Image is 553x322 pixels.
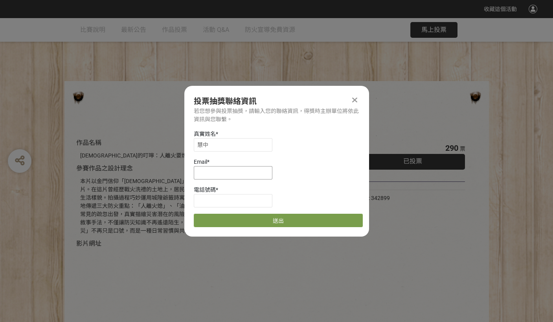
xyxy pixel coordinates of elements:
div: 若您想參與投票抽獎，請輸入您的聯絡資訊，得獎時主辦單位將依此資訊與您聯繫。 [194,107,360,124]
span: 電話號碼 [194,187,216,193]
span: 防火宣導免費資源 [245,26,295,33]
span: 活動 Q&A [203,26,229,33]
span: 票 [459,146,465,152]
div: [DEMOGRAPHIC_DATA]的叮嚀：人離火要熄，住警器不離 [80,152,337,160]
div: 投票抽獎聯絡資訊 [194,95,360,107]
span: 比賽說明 [80,26,105,33]
span: 收藏這個活動 [484,6,517,12]
span: Email [194,159,207,165]
button: 送出 [194,214,363,227]
a: 比賽說明 [80,18,105,42]
span: 290 [445,143,458,153]
div: 本片以金門信仰「[DEMOGRAPHIC_DATA]」為文化核心，融合現代科技，打造具人文溫度的防災教育影片。在這片曾經歷戰火洗禮的土地上，居民習慣向城隍爺求籤問事、解決疑難，也形塑出信仰深植日... [80,177,337,235]
a: 最新公告 [121,18,146,42]
span: 馬上投票 [421,26,446,33]
button: 馬上投票 [410,22,457,38]
span: 影片網址 [76,240,101,247]
span: 作品投票 [162,26,187,33]
span: 已投票 [403,157,422,165]
a: 作品投票 [162,18,187,42]
span: SID: 342899 [360,195,390,201]
span: 參賽作品之設計理念 [76,165,133,172]
span: 真實姓名 [194,131,216,137]
a: 防火宣導免費資源 [245,18,295,42]
span: 作品名稱 [76,139,101,146]
span: 最新公告 [121,26,146,33]
a: 活動 Q&A [203,18,229,42]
